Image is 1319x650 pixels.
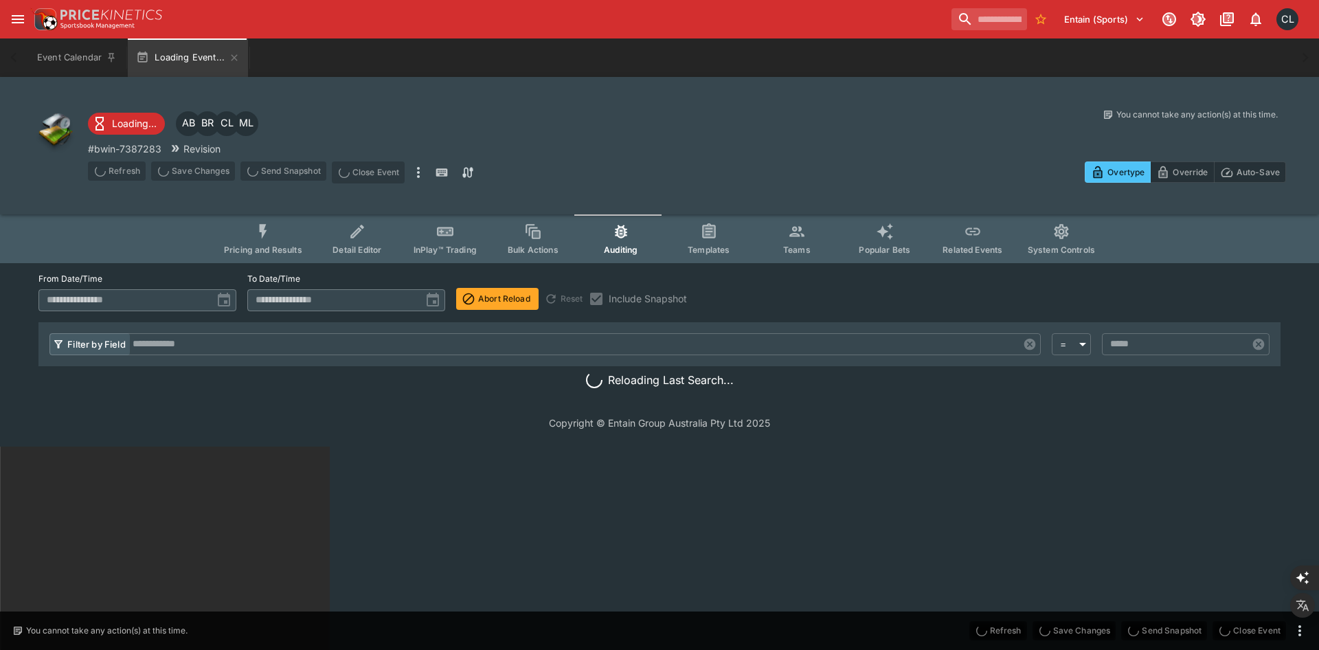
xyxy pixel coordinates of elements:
button: Loading Event... [128,38,248,77]
span: Teams [783,245,811,255]
span: Bulk Actions [508,245,559,255]
button: open drawer [5,7,30,32]
img: PriceKinetics Logo [30,5,58,33]
img: Sportsbook Management [60,23,135,29]
span: InPlay™ Trading [414,245,477,255]
span: System Controls [1028,245,1095,255]
button: Event Calendar [29,38,125,77]
button: Filter by Field [49,333,130,355]
span: Pricing and Results [224,245,302,255]
button: Select Tenant [1056,8,1153,30]
p: Overtype [1107,165,1145,179]
div: Ben Raymond [195,111,220,136]
button: Chad Liu [1272,4,1303,34]
div: Chad Liu [214,111,239,136]
p: Reloading Last Search... [608,372,734,388]
p: You cannot take any action(s) at this time. [1116,109,1278,121]
p: Auto-Save [1237,165,1280,179]
button: Override [1150,161,1214,183]
div: Start From [1085,161,1286,183]
button: Connected to PK [1157,7,1182,32]
div: Alex Bothe [176,111,201,136]
span: Popular Bets [859,245,910,255]
p: To Date/Time [247,273,300,284]
button: Toggle light/dark mode [1186,7,1210,32]
span: Templates [688,245,730,255]
span: Include Snapshot [609,291,687,306]
button: Overtype [1085,161,1151,183]
button: Auto-Save [1214,161,1286,183]
p: You cannot take any action(s) at this time. [26,625,188,637]
div: = [1052,333,1091,355]
img: other.png [33,109,77,153]
span: Auditing [604,245,638,255]
img: PriceKinetics [60,10,162,20]
button: Documentation [1215,7,1239,32]
button: Abort Reload [456,288,539,310]
button: Notifications [1243,7,1268,32]
button: more [1292,623,1308,639]
button: more [410,161,427,183]
p: From Date/Time [38,273,102,284]
p: Override [1173,165,1208,179]
div: Chad Liu [1276,8,1298,30]
p: Revision [183,142,221,156]
span: Detail Editor [332,245,381,255]
input: search [951,8,1027,30]
div: Event type filters [213,214,1106,263]
p: Copy To Clipboard [88,142,161,156]
button: No Bookmarks [1030,8,1052,30]
span: Related Events [943,245,1002,255]
div: Micheal Lee [234,111,258,136]
p: Loading... [112,116,157,131]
